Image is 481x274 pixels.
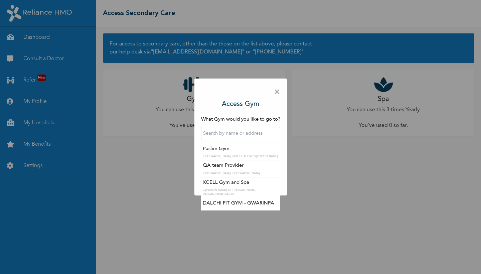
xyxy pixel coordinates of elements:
input: Search by name or address [201,127,280,140]
span: What Gym would you like to go to? [201,117,280,122]
p: [GEOGRAPHIC_DATA], [GEOGRAPHIC_DATA] [203,171,279,175]
p: Paslim Gym [203,145,279,153]
p: DALCHI FIT GYM - GWARINPA [203,200,279,208]
p: XCELL Gym and Spa [203,179,279,187]
p: [GEOGRAPHIC_DATA], [STREET_ADDRESS][PERSON_NAME] [203,154,279,158]
p: 9, [PERSON_NAME], OFF [PERSON_NAME], [PERSON_NAME],ABUJA [203,188,279,196]
p: PLOT C124, ALONG [GEOGRAPHIC_DATA], CLOSE TO [GEOGRAPHIC_DATA], [GEOGRAPHIC_DATA], [GEOGRAPHIC_DATA] [203,209,279,221]
h3: Access Gym [222,99,259,109]
span: × [274,85,280,99]
p: QA team Provider [203,162,279,170]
